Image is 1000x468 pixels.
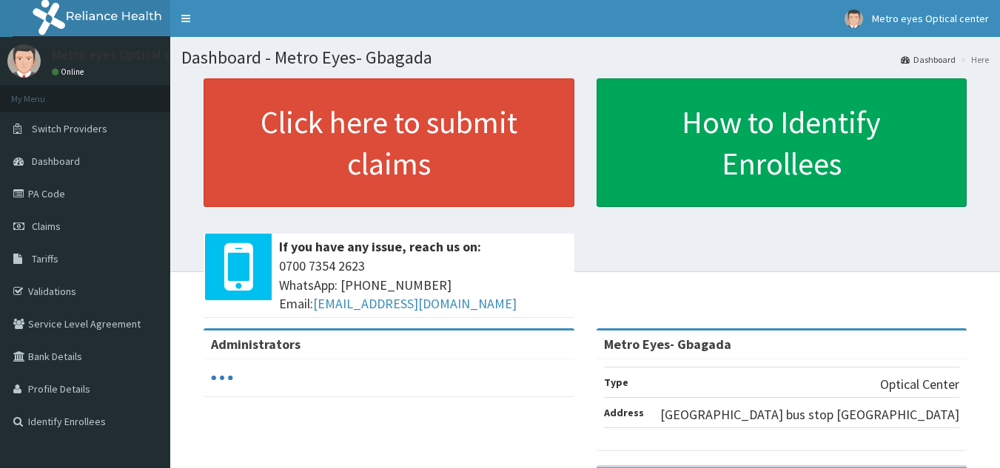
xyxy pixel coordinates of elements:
[52,48,204,61] p: Metro eyes Optical center
[880,375,959,394] p: Optical Center
[32,122,107,135] span: Switch Providers
[901,53,956,66] a: Dashboard
[211,336,301,353] b: Administrators
[7,44,41,78] img: User Image
[872,12,989,25] span: Metro eyes Optical center
[181,48,989,67] h1: Dashboard - Metro Eyes- Gbagada
[597,78,967,207] a: How to Identify Enrollees
[279,257,567,313] span: 0700 7354 2623 WhatsApp: [PHONE_NUMBER] Email:
[957,53,989,66] li: Here
[845,10,863,28] img: User Image
[604,336,731,353] strong: Metro Eyes- Gbagada
[32,155,80,168] span: Dashboard
[660,405,959,424] p: [GEOGRAPHIC_DATA] bus stop [GEOGRAPHIC_DATA]
[52,67,87,77] a: Online
[32,252,58,265] span: Tariffs
[204,78,574,207] a: Click here to submit claims
[313,295,517,312] a: [EMAIL_ADDRESS][DOMAIN_NAME]
[604,376,628,389] b: Type
[32,220,61,233] span: Claims
[279,238,481,255] b: If you have any issue, reach us on:
[604,406,644,419] b: Address
[211,367,233,389] svg: audio-loading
